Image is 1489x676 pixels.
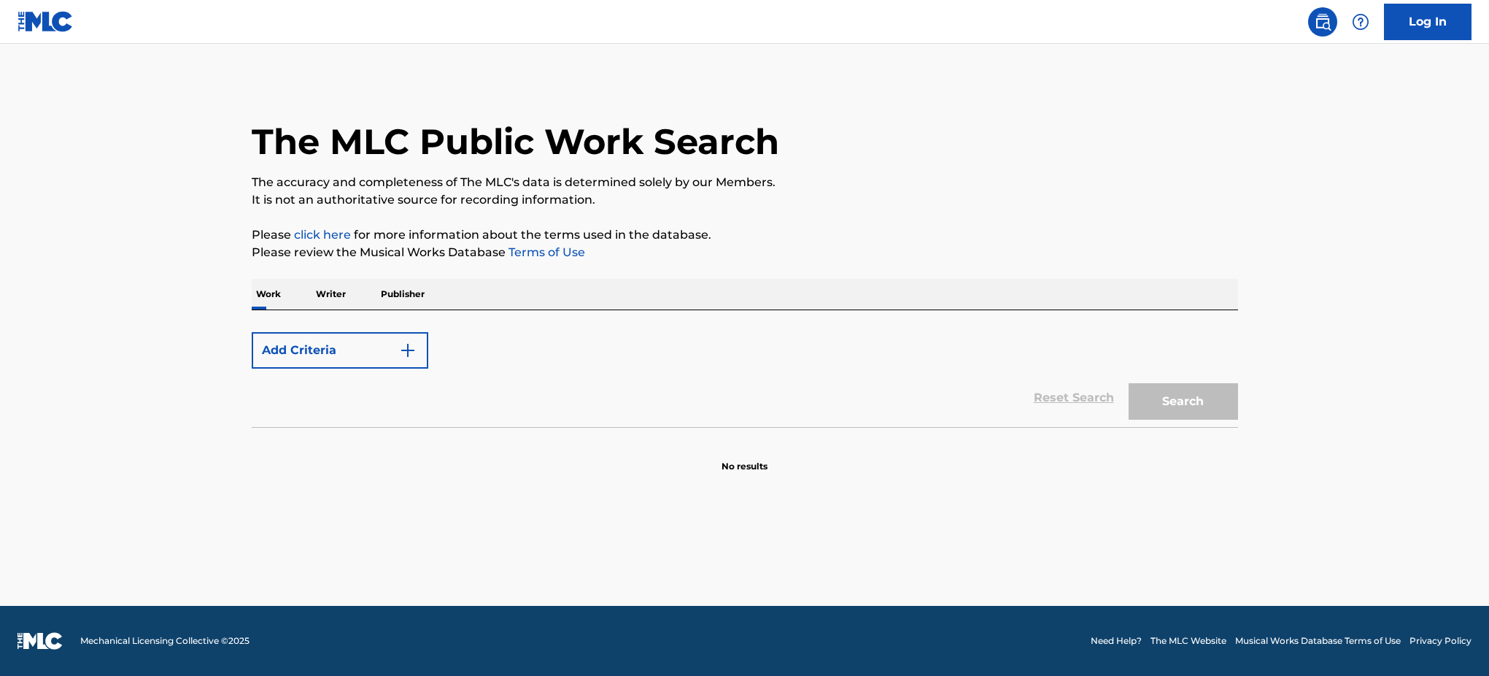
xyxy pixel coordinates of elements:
a: click here [294,228,351,242]
a: Need Help? [1091,634,1142,648]
p: It is not an authoritative source for recording information. [252,191,1238,209]
p: Please for more information about the terms used in the database. [252,226,1238,244]
a: The MLC Website [1150,634,1226,648]
p: No results [722,442,767,473]
p: Please review the Musical Works Database [252,244,1238,261]
img: logo [18,632,63,650]
div: Help [1346,7,1375,37]
p: Work [252,279,285,310]
a: Public Search [1308,7,1337,37]
button: Add Criteria [252,332,428,369]
img: help [1352,13,1369,31]
form: Search Form [252,325,1238,427]
p: The accuracy and completeness of The MLC's data is determined solely by our Members. [252,174,1238,191]
p: Writer [312,279,350,310]
span: Mechanical Licensing Collective © 2025 [80,634,250,648]
img: search [1314,13,1331,31]
a: Privacy Policy [1409,634,1471,648]
img: 9d2ae6d4665cec9f34b9.svg [399,342,417,359]
h1: The MLC Public Work Search [252,120,779,164]
a: Log In [1384,4,1471,40]
p: Publisher [376,279,429,310]
a: Musical Works Database Terms of Use [1235,634,1401,648]
img: MLC Logo [18,11,74,32]
a: Terms of Use [506,245,585,259]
